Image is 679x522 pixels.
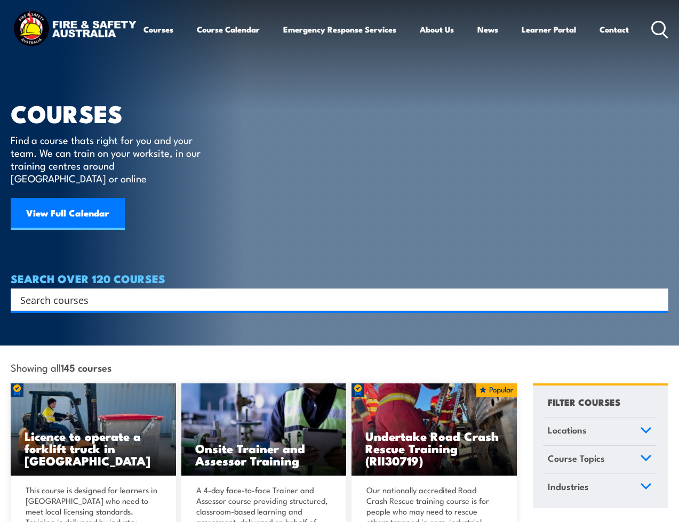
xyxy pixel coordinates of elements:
h4: SEARCH OVER 120 COURSES [11,272,668,284]
h3: Licence to operate a forklift truck in [GEOGRAPHIC_DATA] [25,430,162,467]
a: Courses [143,17,173,42]
a: Industries [543,474,657,502]
a: Contact [600,17,629,42]
form: Search form [22,292,647,307]
span: Locations [548,423,587,437]
span: Industries [548,479,589,494]
h1: COURSES [11,102,216,123]
a: Undertake Road Crash Rescue Training (RII30719) [352,383,517,476]
a: Course Calendar [197,17,260,42]
h3: Onsite Trainer and Assessor Training [195,442,333,467]
strong: 145 courses [61,360,111,374]
h4: FILTER COURSES [548,395,620,409]
button: Search magnifier button [650,292,665,307]
a: Emergency Response Services [283,17,396,42]
a: Course Topics [543,446,657,473]
img: Licence to operate a forklift truck Training [11,383,176,476]
a: Licence to operate a forklift truck in [GEOGRAPHIC_DATA] [11,383,176,476]
span: Course Topics [548,451,605,465]
img: Safety For Leaders [181,383,347,476]
a: View Full Calendar [11,198,125,230]
img: Road Crash Rescue Training [352,383,517,476]
a: About Us [420,17,454,42]
span: Showing all [11,362,111,373]
a: News [477,17,498,42]
a: Onsite Trainer and Assessor Training [181,383,347,476]
a: Learner Portal [522,17,576,42]
input: Search input [20,292,645,308]
h3: Undertake Road Crash Rescue Training (RII30719) [365,430,503,467]
p: Find a course thats right for you and your team. We can train on your worksite, in our training c... [11,133,205,184]
a: Locations [543,417,657,445]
